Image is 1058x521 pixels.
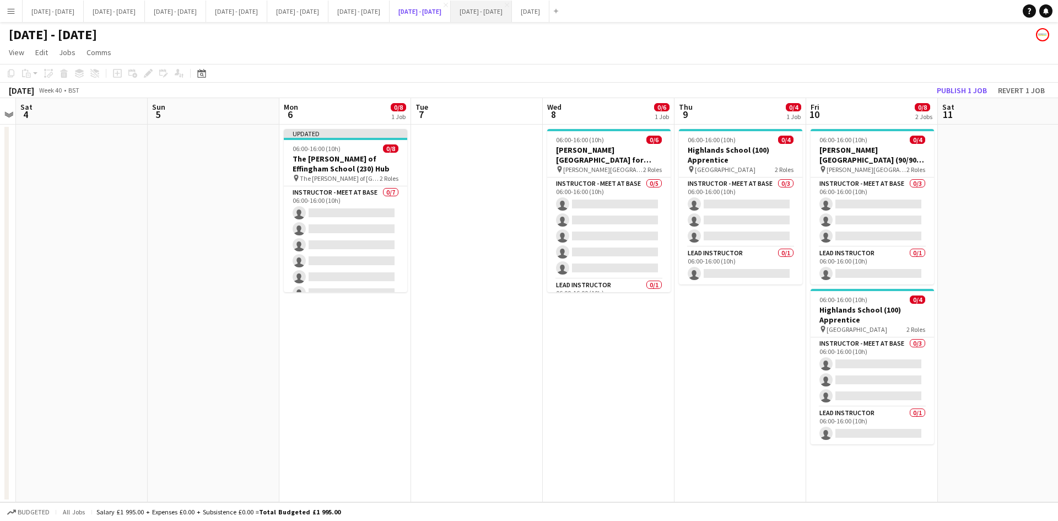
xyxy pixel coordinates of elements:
span: 4 [19,108,33,121]
app-job-card: 06:00-16:00 (10h)0/4Highlands School (100) Apprentice [GEOGRAPHIC_DATA]2 RolesInstructor - Meet a... [811,289,934,444]
app-card-role: Lead Instructor0/106:00-16:00 (10h) [811,407,934,444]
span: Jobs [59,47,75,57]
a: View [4,45,29,60]
span: Week 40 [36,86,64,94]
span: Sat [942,102,954,112]
div: BST [68,86,79,94]
span: 06:00-16:00 (10h) [819,296,867,304]
span: View [9,47,24,57]
span: 06:00-16:00 (10h) [688,136,736,144]
span: 0/4 [786,103,801,111]
h3: The [PERSON_NAME] of Effingham School (230) Hub [284,154,407,174]
button: [DATE] - [DATE] [267,1,328,22]
span: [PERSON_NAME][GEOGRAPHIC_DATA] [827,165,906,174]
div: [DATE] [9,85,34,96]
app-card-role: Instructor - Meet at Base0/306:00-16:00 (10h) [679,178,802,247]
span: 10 [809,108,819,121]
app-job-card: 06:00-16:00 (10h)0/4[PERSON_NAME][GEOGRAPHIC_DATA] (90/90) Time Attack (Split Day) [PERSON_NAME][... [811,129,934,284]
button: [DATE] - [DATE] [84,1,145,22]
div: Updated [284,129,407,138]
span: 06:00-16:00 (10h) [556,136,604,144]
span: Thu [679,102,693,112]
button: [DATE] - [DATE] [23,1,84,22]
button: [DATE] [512,1,549,22]
h3: Highlands School (100) Apprentice [811,305,934,325]
span: [GEOGRAPHIC_DATA] [695,165,755,174]
span: Sun [152,102,165,112]
span: 0/4 [910,136,925,144]
app-card-role: Lead Instructor0/106:00-16:00 (10h) [679,247,802,284]
app-card-role: Instructor - Meet at Base0/306:00-16:00 (10h) [811,178,934,247]
app-card-role: Lead Instructor0/106:00-16:00 (10h) [547,279,671,316]
span: 0/6 [654,103,670,111]
span: 2 Roles [775,165,793,174]
button: Revert 1 job [994,83,1049,98]
span: Mon [284,102,298,112]
span: Tue [415,102,428,112]
span: The [PERSON_NAME] of [GEOGRAPHIC_DATA] [300,174,380,182]
span: 2 Roles [906,325,925,334]
button: [DATE] - [DATE] [451,1,512,22]
span: Budgeted [18,508,50,516]
span: Wed [547,102,562,112]
button: Publish 1 job [932,83,991,98]
app-card-role: Lead Instructor0/106:00-16:00 (10h) [811,247,934,284]
span: 8 [546,108,562,121]
a: Edit [31,45,52,60]
app-card-role: Instructor - Meet at Base0/506:00-16:00 (10h) [547,178,671,279]
div: Salary £1 995.00 + Expenses £0.00 + Subsistence £0.00 = [96,508,341,516]
span: 0/6 [646,136,662,144]
span: Edit [35,47,48,57]
span: 9 [677,108,693,121]
button: Budgeted [6,506,51,518]
div: 2 Jobs [915,112,932,121]
app-job-card: 06:00-16:00 (10h)0/6[PERSON_NAME][GEOGRAPHIC_DATA] for Boys (170) Hub (Half Day PM) [PERSON_NAME]... [547,129,671,292]
app-job-card: 06:00-16:00 (10h)0/4Highlands School (100) Apprentice [GEOGRAPHIC_DATA]2 RolesInstructor - Meet a... [679,129,802,284]
span: [GEOGRAPHIC_DATA] [827,325,887,334]
span: 2 Roles [906,165,925,174]
app-card-role: Instructor - Meet at Base0/306:00-16:00 (10h) [811,337,934,407]
h3: Highlands School (100) Apprentice [679,145,802,165]
button: [DATE] - [DATE] [145,1,206,22]
a: Jobs [55,45,80,60]
div: 1 Job [391,112,406,121]
span: All jobs [61,508,87,516]
span: Total Budgeted £1 995.00 [259,508,341,516]
span: 0/4 [778,136,793,144]
a: Comms [82,45,116,60]
span: Fri [811,102,819,112]
h3: [PERSON_NAME][GEOGRAPHIC_DATA] (90/90) Time Attack (Split Day) [811,145,934,165]
span: 0/8 [915,103,930,111]
app-card-role: Instructor - Meet at Base0/706:00-16:00 (10h) [284,186,407,320]
h1: [DATE] - [DATE] [9,26,97,43]
div: 1 Job [655,112,669,121]
span: 06:00-16:00 (10h) [819,136,867,144]
span: 2 Roles [380,174,398,182]
span: 06:00-16:00 (10h) [293,144,341,153]
span: 11 [941,108,954,121]
span: Comms [87,47,111,57]
h3: [PERSON_NAME][GEOGRAPHIC_DATA] for Boys (170) Hub (Half Day PM) [547,145,671,165]
span: 7 [414,108,428,121]
button: [DATE] - [DATE] [206,1,267,22]
span: 0/4 [910,296,925,304]
span: 5 [150,108,165,121]
span: Sat [20,102,33,112]
span: 2 Roles [643,165,662,174]
app-user-avatar: Programmes & Operations [1036,28,1049,41]
div: 1 Job [786,112,801,121]
button: [DATE] - [DATE] [328,1,390,22]
app-job-card: Updated06:00-16:00 (10h)0/8The [PERSON_NAME] of Effingham School (230) Hub The [PERSON_NAME] of [... [284,129,407,292]
span: 6 [282,108,298,121]
button: [DATE] - [DATE] [390,1,451,22]
span: [PERSON_NAME][GEOGRAPHIC_DATA] for Boys [563,165,643,174]
span: 0/8 [391,103,406,111]
span: 0/8 [383,144,398,153]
